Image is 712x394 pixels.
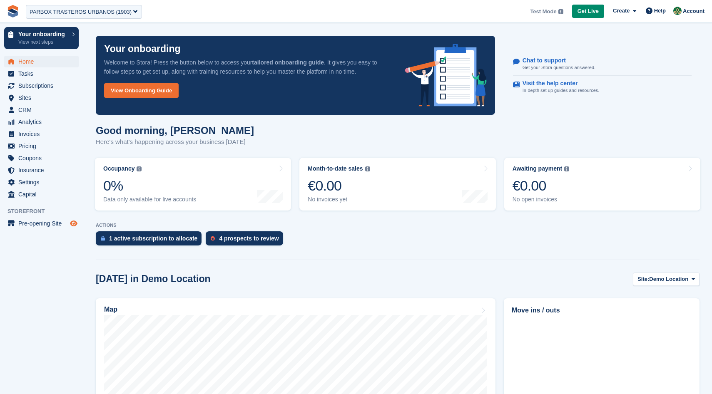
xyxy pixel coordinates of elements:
[96,223,700,228] p: ACTIONS
[7,207,83,216] span: Storefront
[104,44,181,54] p: Your onboarding
[523,64,595,71] p: Get your Stora questions answered.
[30,8,132,16] div: PARBOX TRASTEROS URBANOS (1903)
[405,44,487,107] img: onboarding-info-6c161a55d2c0e0a8cae90662b2fe09162a5109e8cc188191df67fb4f79e88e88.svg
[18,92,68,104] span: Sites
[308,177,370,194] div: €0.00
[18,31,68,37] p: Your onboarding
[18,104,68,116] span: CRM
[101,235,105,241] img: active_subscription_to_allocate_icon-d502201f5373d7db506a760aba3b589e785aa758c864c3986d89f69b8ff3...
[4,140,79,152] a: menu
[4,68,79,79] a: menu
[578,7,599,15] span: Get Live
[109,235,197,242] div: 1 active subscription to allocate
[219,235,279,242] div: 4 prospects to review
[137,166,142,171] img: icon-info-grey-7440780725fd019a000dd9b08b2336e03edf1995a4989e88bcd33f0948082b44.svg
[18,80,68,92] span: Subscriptions
[4,80,79,92] a: menu
[69,218,79,228] a: Preview store
[513,76,692,98] a: Visit the help center In-depth set up guides and resources.
[564,166,569,171] img: icon-info-grey-7440780725fd019a000dd9b08b2336e03edf1995a4989e88bcd33f0948082b44.svg
[7,5,19,17] img: stora-icon-8386f47178a22dfd0bd8f6a31ec36ba5ce8667c1dd55bd0f319d3a0aa187defe.svg
[523,57,589,64] p: Chat to support
[103,196,196,203] div: Data only available for live accounts
[18,116,68,128] span: Analytics
[96,125,254,136] h1: Good morning, [PERSON_NAME]
[18,152,68,164] span: Coupons
[308,196,370,203] div: No invoices yet
[103,165,134,172] div: Occupancy
[513,165,563,172] div: Awaiting payment
[96,137,254,147] p: Here's what's happening across your business [DATE]
[572,5,604,18] a: Get Live
[104,58,392,76] p: Welcome to Stora! Press the button below to access your . It gives you easy to follow steps to ge...
[512,305,692,315] h2: Move ins / outs
[252,59,324,66] strong: tailored onboarding guide
[18,188,68,200] span: Capital
[95,158,291,211] a: Occupancy 0% Data only available for live accounts
[4,188,79,200] a: menu
[523,87,600,94] p: In-depth set up guides and resources.
[683,7,705,15] span: Account
[206,231,287,250] a: 4 prospects to review
[4,27,79,49] a: Your onboarding View next steps
[4,176,79,188] a: menu
[637,275,649,283] span: Site:
[613,7,630,15] span: Create
[96,273,211,285] h2: [DATE] in Demo Location
[299,158,495,211] a: Month-to-date sales €0.00 No invoices yet
[104,306,117,313] h2: Map
[96,231,206,250] a: 1 active subscription to allocate
[504,158,700,211] a: Awaiting payment €0.00 No open invoices
[4,104,79,116] a: menu
[558,9,563,14] img: icon-info-grey-7440780725fd019a000dd9b08b2336e03edf1995a4989e88bcd33f0948082b44.svg
[4,92,79,104] a: menu
[18,68,68,79] span: Tasks
[103,177,196,194] div: 0%
[18,140,68,152] span: Pricing
[4,116,79,128] a: menu
[18,218,68,229] span: Pre-opening Site
[365,166,370,171] img: icon-info-grey-7440780725fd019a000dd9b08b2336e03edf1995a4989e88bcd33f0948082b44.svg
[18,176,68,188] span: Settings
[513,177,570,194] div: €0.00
[308,165,363,172] div: Month-to-date sales
[18,38,68,46] p: View next steps
[649,275,688,283] span: Demo Location
[523,80,593,87] p: Visit the help center
[530,7,556,16] span: Test Mode
[4,56,79,67] a: menu
[4,218,79,229] a: menu
[513,196,570,203] div: No open invoices
[4,164,79,176] a: menu
[18,56,68,67] span: Home
[104,83,179,98] a: View Onboarding Guide
[18,128,68,140] span: Invoices
[673,7,682,15] img: Aaron
[211,236,215,241] img: prospect-51fa495bee0391a8d652442698ab0144808aea92771e9ea1ae160a38d050c398.svg
[654,7,666,15] span: Help
[18,164,68,176] span: Insurance
[633,273,700,286] button: Site: Demo Location
[4,152,79,164] a: menu
[513,53,692,76] a: Chat to support Get your Stora questions answered.
[4,128,79,140] a: menu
